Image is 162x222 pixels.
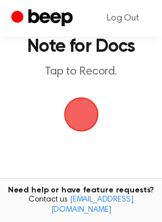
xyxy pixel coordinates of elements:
p: Tap to Record. [20,65,142,79]
a: Log Out [95,5,151,32]
a: Beep [11,7,76,30]
img: Beep Logo [64,97,98,131]
h1: Record a Voice Note for Docs [20,19,142,56]
a: [EMAIL_ADDRESS][DOMAIN_NAME] [51,196,134,214]
span: Contact us [7,195,155,215]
